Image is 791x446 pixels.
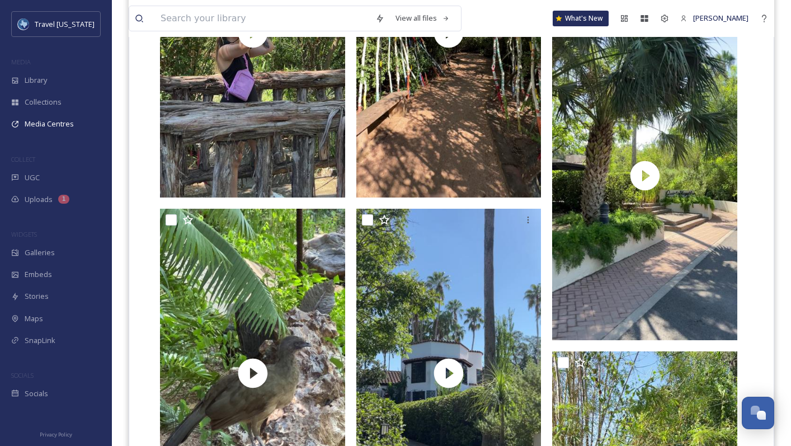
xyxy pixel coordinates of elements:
[25,247,55,258] span: Galleries
[25,313,43,324] span: Maps
[11,58,31,66] span: MEDIA
[35,19,95,29] span: Travel [US_STATE]
[742,397,774,429] button: Open Chat
[553,11,609,26] a: What's New
[25,291,49,302] span: Stories
[40,427,72,440] a: Privacy Policy
[25,335,55,346] span: SnapLink
[25,172,40,183] span: UGC
[390,7,455,29] a: View all files
[11,371,34,379] span: SOCIALS
[25,75,47,86] span: Library
[25,97,62,107] span: Collections
[18,18,29,30] img: images%20%281%29.jpeg
[58,195,69,204] div: 1
[25,269,52,280] span: Embeds
[552,11,737,340] img: thumbnail
[11,230,37,238] span: WIDGETS
[25,388,48,399] span: Socials
[11,155,35,163] span: COLLECT
[25,194,53,205] span: Uploads
[675,7,754,29] a: [PERSON_NAME]
[25,119,74,129] span: Media Centres
[155,6,370,31] input: Search your library
[693,13,748,23] span: [PERSON_NAME]
[40,431,72,438] span: Privacy Policy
